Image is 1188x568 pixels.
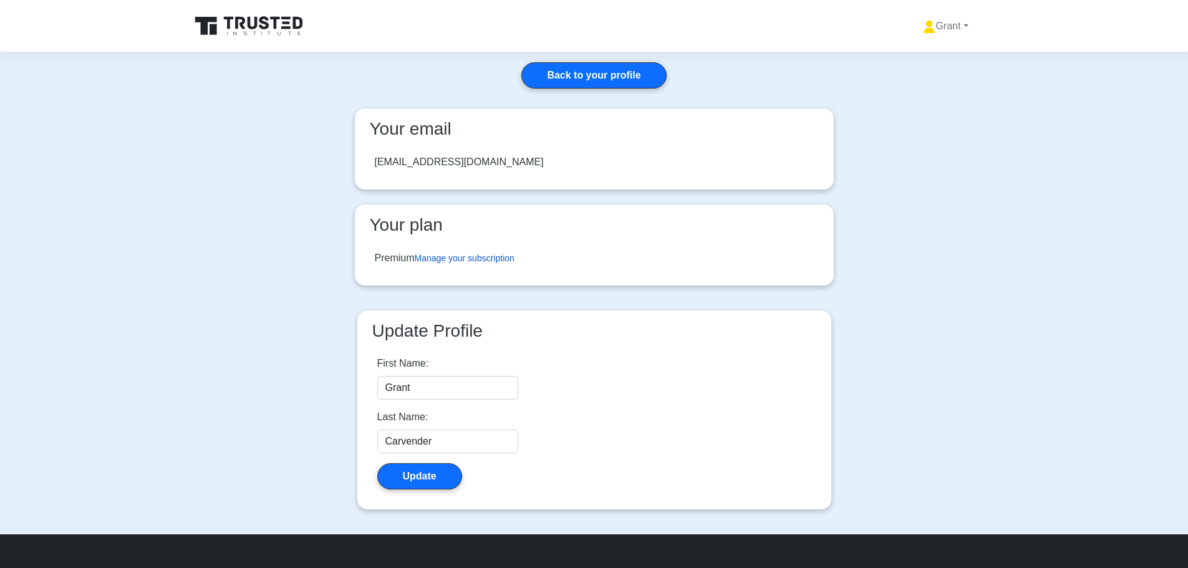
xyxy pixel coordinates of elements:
[375,155,544,170] div: [EMAIL_ADDRESS][DOMAIN_NAME]
[521,62,666,89] a: Back to your profile
[415,253,514,263] a: Manage your subscription
[893,14,998,39] a: Grant
[377,356,429,371] label: First Name:
[377,463,462,489] button: Update
[377,410,428,425] label: Last Name:
[367,320,821,342] h3: Update Profile
[365,118,824,140] h3: Your email
[365,214,824,236] h3: Your plan
[375,251,514,266] div: Premium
